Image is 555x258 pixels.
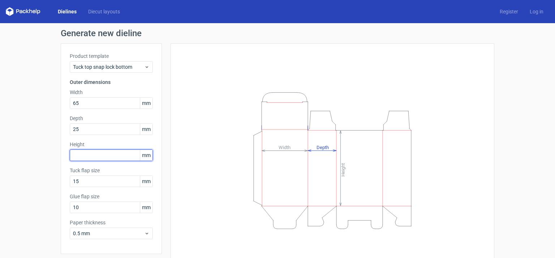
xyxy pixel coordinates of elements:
[73,230,144,237] span: 0.5 mm
[70,141,153,148] label: Height
[140,98,152,109] span: mm
[140,176,152,187] span: mm
[61,29,494,38] h1: Generate new dieline
[340,163,346,176] tspan: Height
[524,8,549,15] a: Log in
[70,52,153,60] label: Product template
[140,124,152,135] span: mm
[82,8,126,15] a: Diecut layouts
[70,219,153,226] label: Paper thickness
[70,115,153,122] label: Depth
[70,193,153,200] label: Glue flap size
[73,63,144,71] span: Tuck top snap lock bottom
[494,8,524,15] a: Register
[317,144,329,150] tspan: Depth
[70,89,153,96] label: Width
[140,150,152,161] span: mm
[70,167,153,174] label: Tuck flap size
[140,202,152,213] span: mm
[70,79,153,86] h3: Outer dimensions
[52,8,82,15] a: Dielines
[279,144,291,150] tspan: Width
